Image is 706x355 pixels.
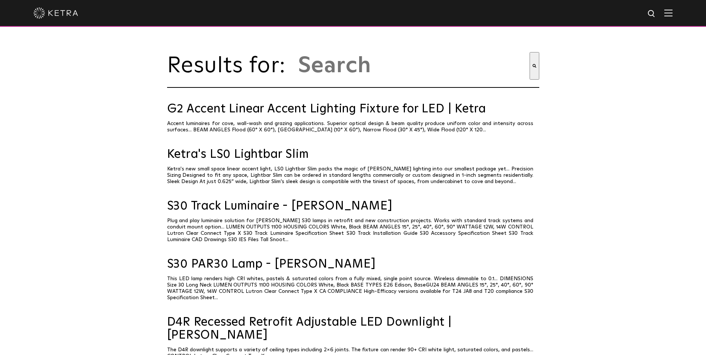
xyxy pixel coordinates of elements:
[664,9,673,16] img: Hamburger%20Nav.svg
[167,276,539,301] p: This LED lamp renders high CRI whites, pastels & saturated colors from a fully mixed, single poin...
[167,148,539,161] a: Ketra's LS0 Lightbar Slim
[167,103,539,116] a: G2 Accent Linear Accent Lighting Fixture for LED | Ketra
[530,52,539,80] button: Search
[33,7,78,19] img: ketra-logo-2019-white
[167,55,294,77] span: Results for:
[647,9,657,19] img: search icon
[167,166,539,185] p: Ketra's new small space linear accent light, LS0 Lightbar Slim packs the magic of [PERSON_NAME] l...
[167,121,539,133] p: Accent luminaires for cove, wall-wash and grazing applications. Superior optical design & beam qu...
[167,200,539,213] a: S30 Track Luminaire - [PERSON_NAME]
[167,258,539,271] a: S30 PAR30 Lamp - [PERSON_NAME]
[167,218,539,243] p: Plug and play luminaire solution for [PERSON_NAME] S30 lamps in retrofit and new construction pro...
[167,316,539,342] a: D4R Recessed Retrofit Adjustable LED Downlight | [PERSON_NAME]
[297,52,530,80] input: This is a search field with an auto-suggest feature attached.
